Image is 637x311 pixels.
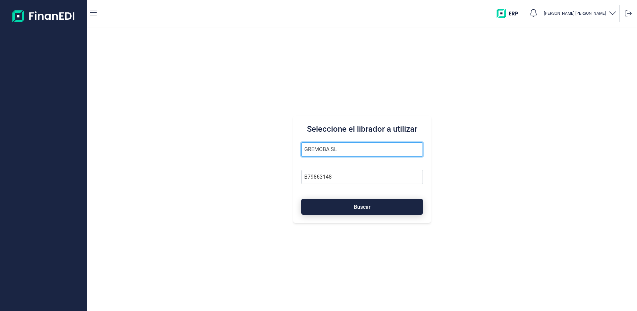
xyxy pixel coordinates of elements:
button: [PERSON_NAME] [PERSON_NAME] [544,9,617,18]
input: Seleccione la razón social [301,142,423,157]
img: erp [497,9,523,18]
input: Busque por NIF [301,170,423,184]
span: Buscar [354,204,371,209]
img: Logo de aplicación [12,5,75,27]
p: [PERSON_NAME] [PERSON_NAME] [544,11,606,16]
h3: Seleccione el librador a utilizar [301,124,423,134]
button: Buscar [301,199,423,215]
